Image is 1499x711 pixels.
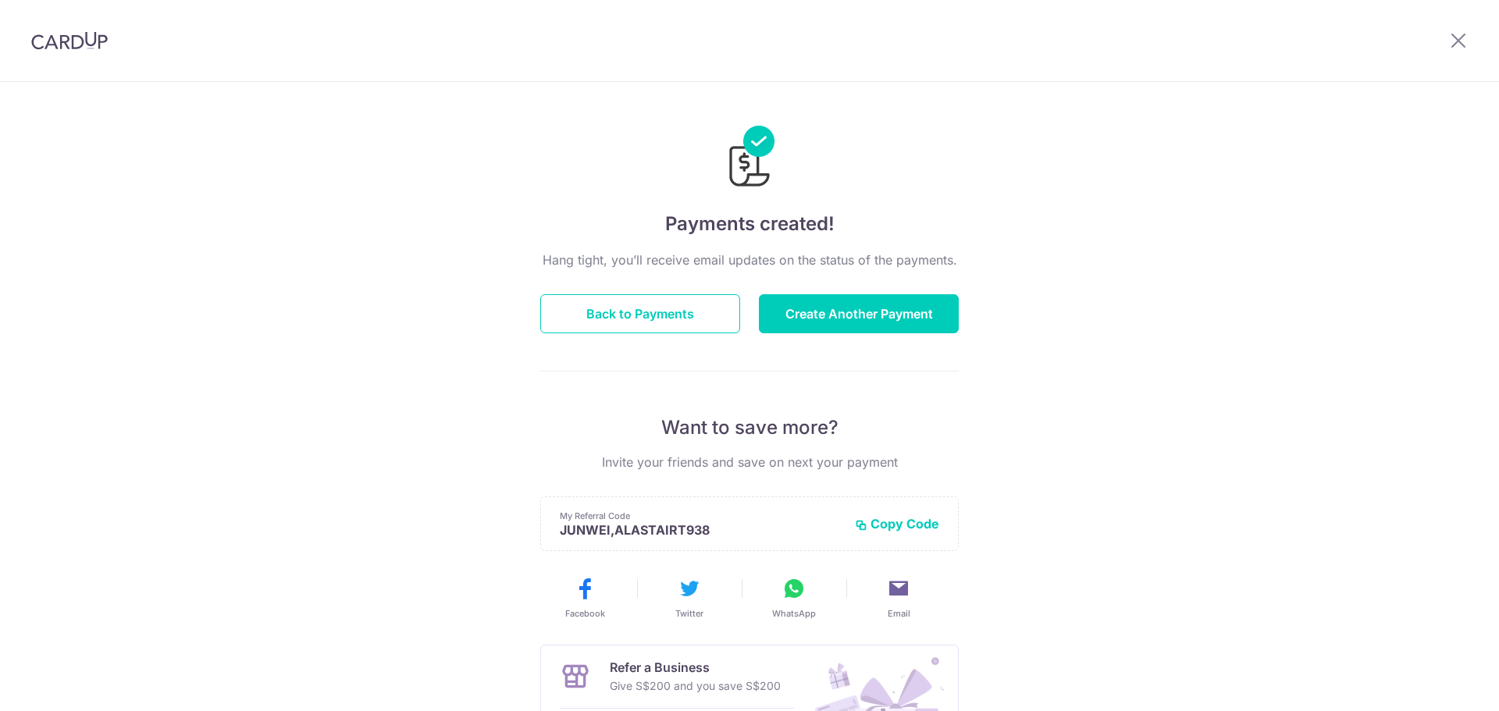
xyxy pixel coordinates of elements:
[560,510,842,522] p: My Referral Code
[560,522,842,538] p: JUNWEI,ALASTAIRT938
[31,31,108,50] img: CardUp
[855,516,939,531] button: Copy Code
[853,576,945,620] button: Email
[565,607,605,620] span: Facebook
[540,453,959,471] p: Invite your friends and save on next your payment
[540,294,740,333] button: Back to Payments
[772,607,816,620] span: WhatsApp
[610,658,781,677] p: Refer a Business
[539,576,631,620] button: Facebook
[610,677,781,695] p: Give S$200 and you save S$200
[888,607,910,620] span: Email
[540,210,959,238] h4: Payments created!
[725,126,774,191] img: Payments
[759,294,959,333] button: Create Another Payment
[540,251,959,269] p: Hang tight, you’ll receive email updates on the status of the payments.
[540,415,959,440] p: Want to save more?
[748,576,840,620] button: WhatsApp
[675,607,703,620] span: Twitter
[643,576,735,620] button: Twitter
